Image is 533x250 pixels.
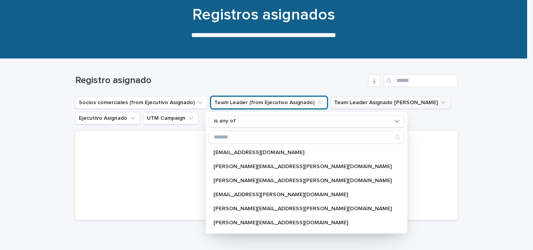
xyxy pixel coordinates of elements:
[85,184,448,192] p: No records to display
[143,112,198,124] button: UTM Campaign
[330,96,451,109] button: Team Leader Asignado LLamados
[213,150,392,155] p: [EMAIL_ADDRESS][DOMAIN_NAME]
[75,112,140,124] button: Ejecutivo Asignado
[75,96,208,109] button: Socios comerciales (from Ejecutivo Asignado)
[211,96,327,109] button: Team Leader (from Ejecutivo Asignado)
[214,118,236,124] p: is any of
[384,74,458,87] input: Search
[213,206,392,211] p: [PERSON_NAME][EMAIL_ADDRESS][PERSON_NAME][DOMAIN_NAME]
[209,131,404,144] div: Search
[213,192,392,197] p: [EMAIL_ADDRESS][PERSON_NAME][DOMAIN_NAME]
[73,5,455,24] h1: Registros asignados
[213,164,392,169] p: [PERSON_NAME][EMAIL_ADDRESS][PERSON_NAME][DOMAIN_NAME]
[75,75,365,86] h1: Registro asignado
[209,131,404,144] input: Search
[213,220,392,225] p: [PERSON_NAME][EMAIL_ADDRESS][DOMAIN_NAME]
[213,178,392,183] p: [PERSON_NAME][EMAIL_ADDRESS][PERSON_NAME][DOMAIN_NAME]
